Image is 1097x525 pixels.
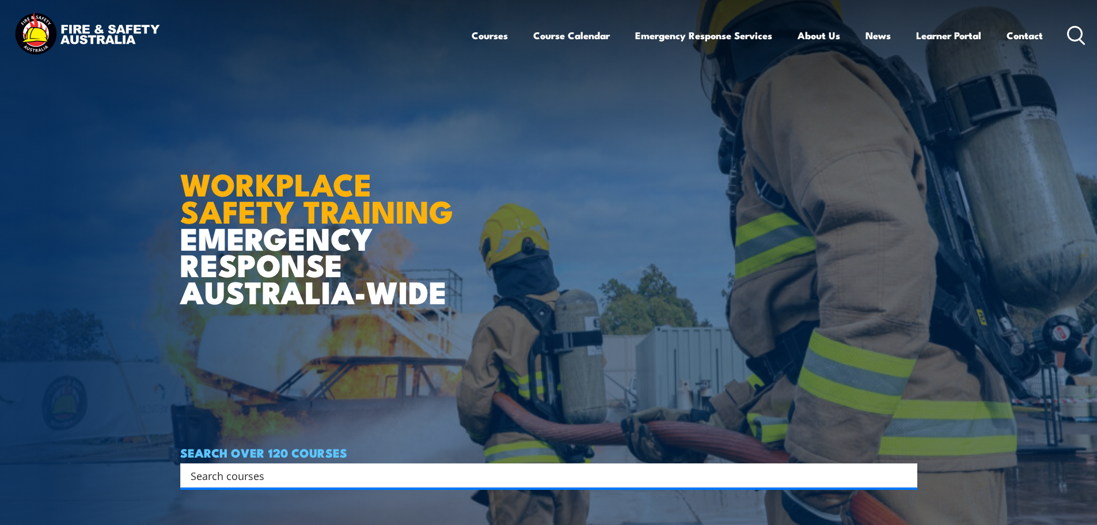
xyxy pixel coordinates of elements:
[180,446,917,459] h4: SEARCH OVER 120 COURSES
[916,20,981,51] a: Learner Portal
[191,467,892,484] input: Search input
[635,20,772,51] a: Emergency Response Services
[533,20,610,51] a: Course Calendar
[180,159,453,234] strong: WORKPLACE SAFETY TRAINING
[1007,20,1043,51] a: Contact
[897,467,913,484] button: Search magnifier button
[798,20,840,51] a: About Us
[866,20,891,51] a: News
[193,467,894,484] form: Search form
[472,20,508,51] a: Courses
[180,141,462,305] h1: EMERGENCY RESPONSE AUSTRALIA-WIDE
